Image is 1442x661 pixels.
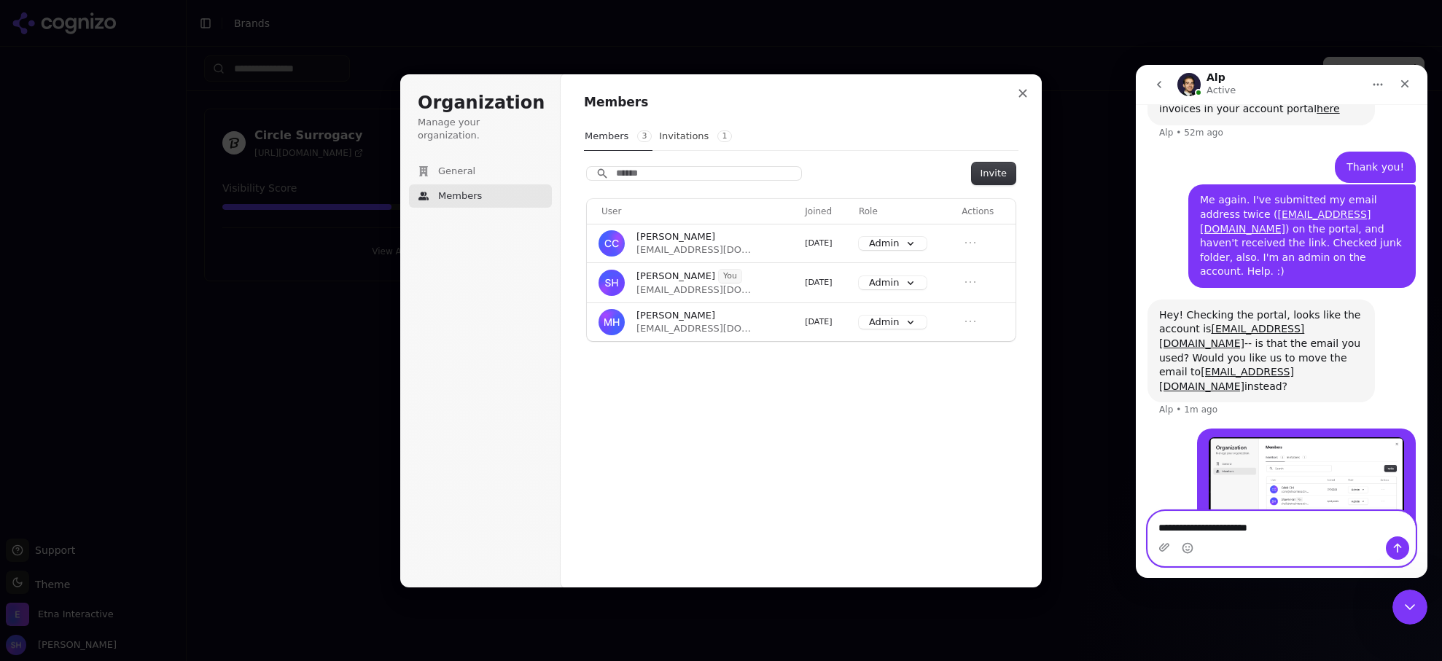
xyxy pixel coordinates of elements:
span: [PERSON_NAME] [636,270,715,283]
th: Role [853,199,956,224]
button: Invitations [658,122,733,150]
span: 1 [717,130,732,142]
button: Invite [972,163,1016,184]
span: You [719,270,741,283]
button: General [409,160,552,183]
th: User [587,199,799,224]
span: [DATE] [805,238,832,248]
th: Joined [799,199,853,224]
span: [DATE] [805,278,832,287]
span: 3 [637,130,652,142]
img: Caleb Cini [599,230,625,257]
button: Close modal [1010,80,1036,106]
iframe: Intercom live chat [1392,590,1427,625]
img: Michael Hoskison [599,309,625,335]
button: Open menu [962,234,979,251]
h1: Organization [418,92,543,115]
button: Admin [859,276,927,289]
span: [PERSON_NAME] [636,230,715,243]
th: Actions [956,199,1016,224]
span: [DATE] [805,317,832,326]
button: Open menu [962,273,979,291]
h1: Members [584,94,1018,112]
span: [EMAIL_ADDRESS][DOMAIN_NAME] [636,283,752,297]
button: Admin [859,237,927,250]
input: Search [587,167,801,180]
button: Members [409,184,552,208]
button: Admin [859,316,927,329]
span: [EMAIL_ADDRESS][DOMAIN_NAME] [636,322,752,335]
button: Members [584,122,652,151]
span: [EMAIL_ADDRESS][DOMAIN_NAME] [636,243,752,257]
span: Members [438,189,482,203]
img: Shawn Hall [599,270,625,296]
p: Manage your organization. [418,116,543,142]
span: General [438,165,475,178]
iframe: Intercom live chat [1136,65,1427,578]
span: [PERSON_NAME] [636,309,715,322]
button: Open menu [962,313,979,330]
